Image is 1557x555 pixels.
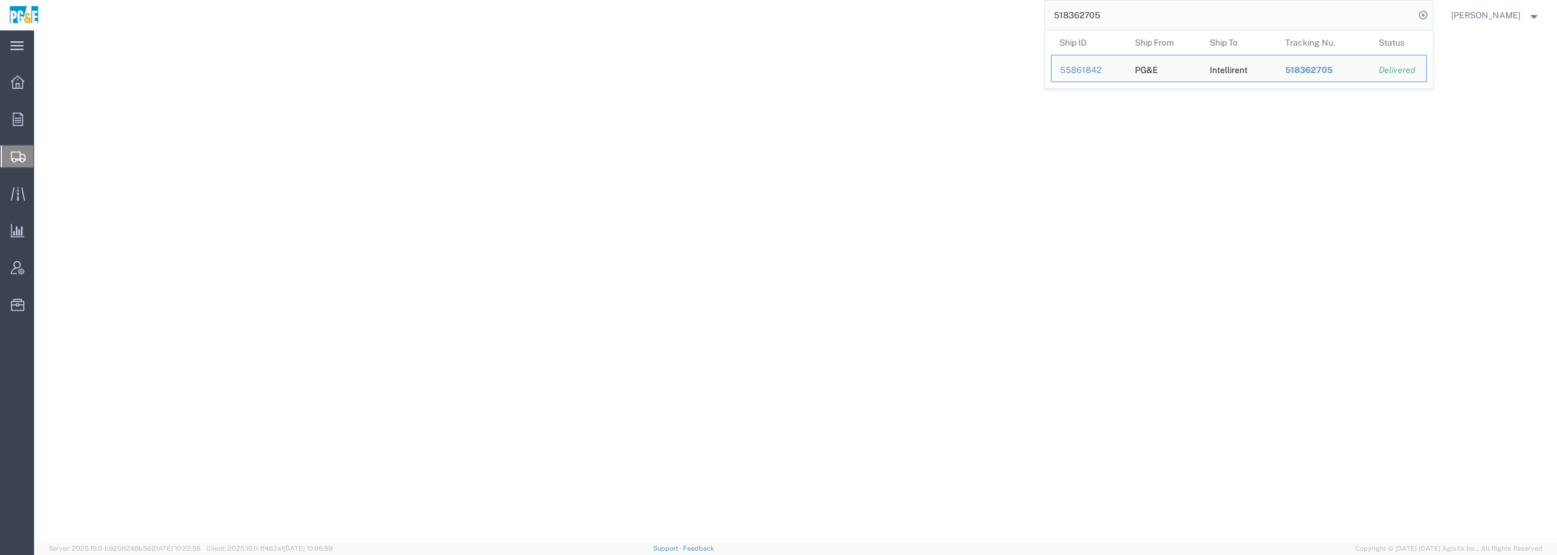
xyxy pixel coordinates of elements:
[1355,543,1542,554] span: Copyright © [DATE]-[DATE] Agistix Inc., All Rights Reserved
[1451,9,1521,22] span: Wendy Hetrick
[1276,30,1370,55] th: Tracking Nu.
[1134,55,1157,82] div: PG&E
[34,30,1557,542] iframe: FS Legacy Container
[1285,65,1332,75] span: 518362705
[1060,64,1118,77] div: 55861842
[49,545,201,552] span: Server: 2025.19.0-b9208248b56
[206,545,333,552] span: Client: 2025.19.0-1f462a1
[9,6,40,24] img: logo
[1051,30,1433,88] table: Search Results
[683,545,714,552] a: Feedback
[1451,8,1541,23] button: [PERSON_NAME]
[1285,64,1362,77] div: 518362705
[1126,30,1201,55] th: Ship From
[1051,30,1126,55] th: Ship ID
[1379,64,1418,77] div: Delivered
[1370,30,1427,55] th: Status
[1210,55,1247,82] div: Intellirent
[151,545,201,552] span: [DATE] 10:22:58
[1201,30,1277,55] th: Ship To
[283,545,333,552] span: [DATE] 10:06:59
[653,545,684,552] a: Support
[1045,1,1415,30] input: Search for shipment number, reference number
